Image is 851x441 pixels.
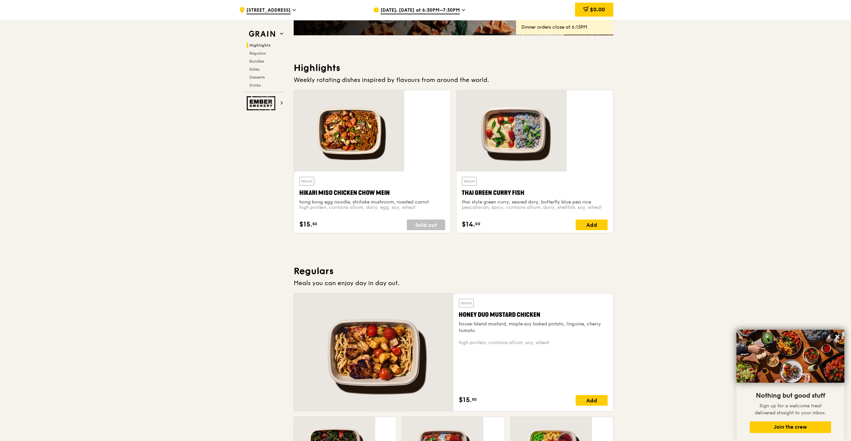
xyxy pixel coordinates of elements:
div: high protein, contains allium, soy, wheat [459,339,608,346]
div: thai style green curry, seared dory, butterfly blue pea rice [462,199,608,206]
span: $0.00 [590,6,605,13]
div: Hikari Miso Chicken Chow Mein [299,188,445,198]
div: Dinner orders close at 6:15PM [521,24,608,31]
span: 50 [312,221,317,226]
span: Desserts [249,75,265,80]
button: Close [832,331,843,342]
img: DSC07876-Edit02-Large.jpeg [736,330,844,383]
div: Warm [299,177,314,186]
div: Meals you can enjoy day in day out. [294,278,613,288]
span: Sign up for a welcome treat delivered straight to your inbox. [755,403,826,416]
span: $14. [462,220,475,229]
span: [STREET_ADDRESS] [246,7,291,14]
h3: Regulars [294,265,613,277]
span: Highlights [249,43,271,48]
div: Weekly rotating dishes inspired by flavours from around the world. [294,75,613,85]
span: Nothing but good stuff [756,392,825,400]
span: $15. [299,220,312,229]
span: [DATE], [DATE] at 6:30PM–7:30PM [381,7,460,14]
div: hong kong egg noodle, shiitake mushroom, roasted carrot [299,199,445,206]
div: pescatarian, spicy, contains allium, dairy, shellfish, soy, wheat [462,204,608,214]
span: Regulars [249,51,266,56]
div: Thai Green Curry Fish [462,188,608,198]
span: 00 [475,221,480,226]
h3: Highlights [294,62,613,74]
div: Warm [459,299,474,307]
span: Drinks [249,83,261,88]
span: Sides [249,67,259,72]
img: Ember Smokery web logo [247,96,277,110]
div: Add [576,395,608,406]
span: $15. [459,395,472,405]
button: Join the crew [750,421,831,433]
div: high protein, contains allium, dairy, egg, soy, wheat [299,204,445,214]
img: Grain web logo [247,28,277,40]
div: Honey Duo Mustard Chicken [459,310,608,319]
div: house-blend mustard, maple soy baked potato, linguine, cherry tomato [459,321,608,334]
div: Sold out [407,220,445,230]
div: Add [576,220,608,230]
div: Warm [462,177,477,186]
span: 50 [472,397,477,402]
span: Bundles [249,59,264,64]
